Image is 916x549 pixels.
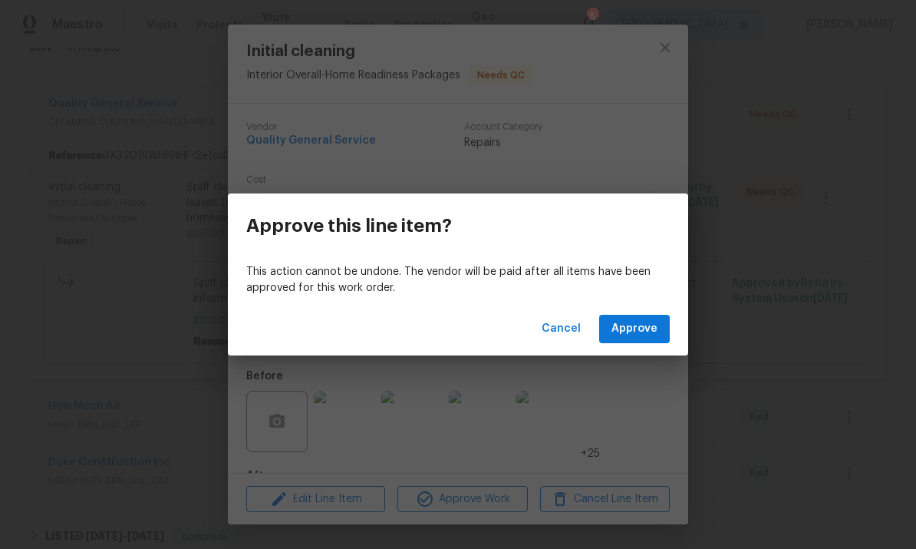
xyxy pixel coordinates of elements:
[246,264,670,296] p: This action cannot be undone. The vendor will be paid after all items have been approved for this...
[611,319,657,339] span: Approve
[542,319,581,339] span: Cancel
[535,315,587,343] button: Cancel
[599,315,670,343] button: Approve
[246,215,452,236] h3: Approve this line item?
